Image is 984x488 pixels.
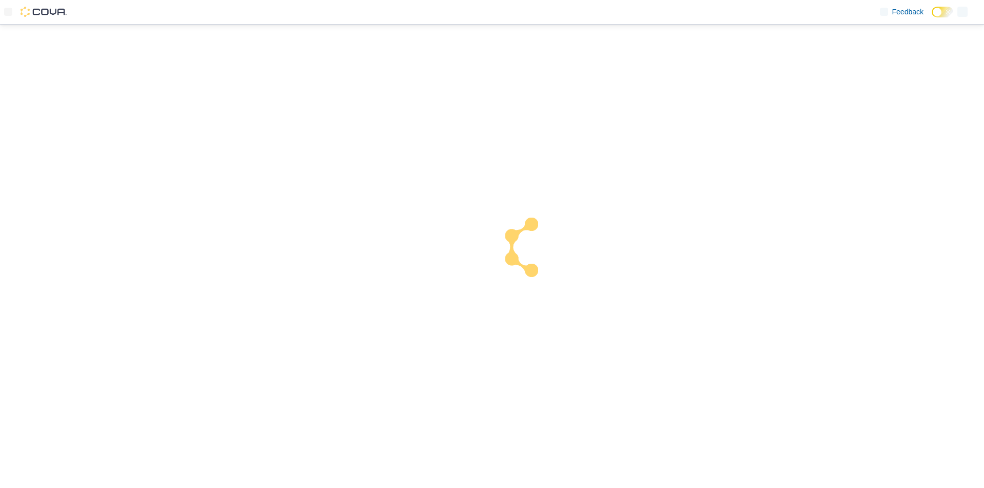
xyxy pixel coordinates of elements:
span: Feedback [892,7,924,17]
img: cova-loader [492,210,569,287]
input: Dark Mode [932,7,953,17]
img: Cova [20,7,67,17]
a: Feedback [876,2,928,22]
